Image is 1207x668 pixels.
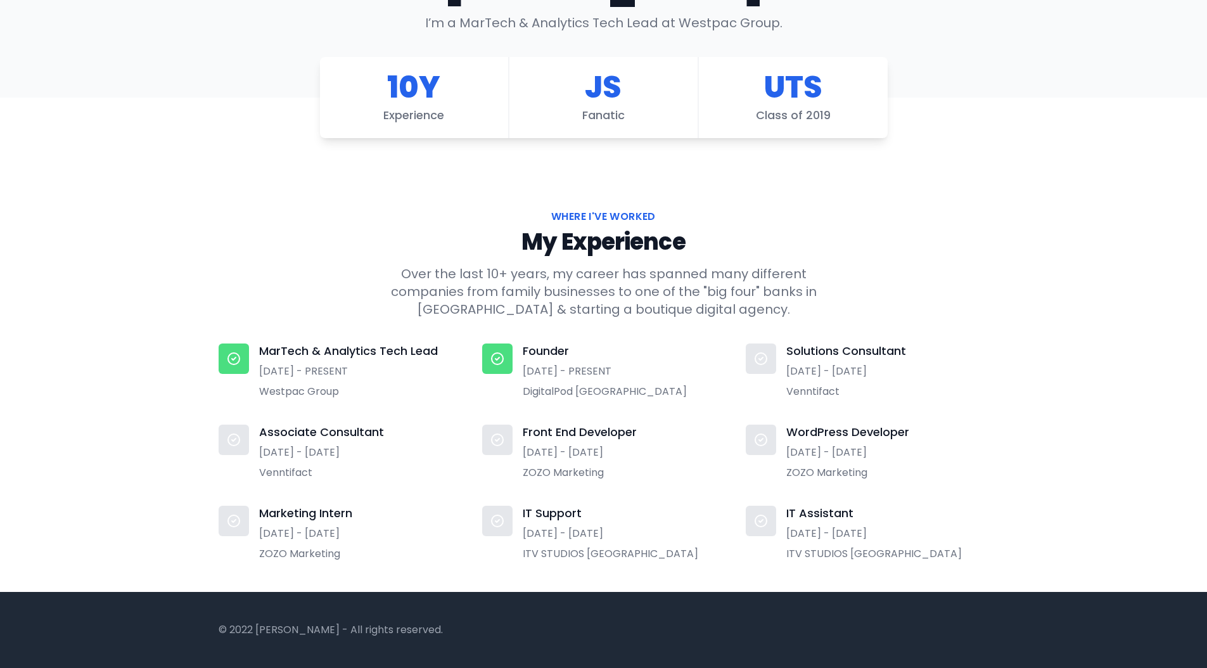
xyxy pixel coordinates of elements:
dd: ZOZO Marketing [259,546,462,562]
dt: Fanatic [525,108,682,123]
dd: JS [525,72,682,103]
h2: Where I've Worked [219,209,989,224]
dd: DigitalPod [GEOGRAPHIC_DATA] [523,384,725,399]
p: Over the last 10+ years, my career has spanned many different companies from family businesses to... [391,265,817,318]
dd: [DATE] - PRESENT [523,364,725,379]
dd: Venntifact [786,384,989,399]
p: Marketing Intern [259,506,462,521]
dd: [DATE] - PRESENT [259,364,462,379]
dd: Westpac Group [259,384,462,399]
p: Solutions Consultant [786,344,989,359]
dd: [DATE] - [DATE] [523,526,725,541]
p: MarTech & Analytics Tech Lead [259,344,462,359]
dd: [DATE] - [DATE] [259,526,462,541]
p: Associate Consultant [259,425,462,440]
dd: [DATE] - [DATE] [523,445,725,460]
dt: Experience [335,108,494,123]
p: I’m a MarTech & Analytics Tech Lead at Westpac Group. [320,14,888,32]
p: IT Support [523,506,725,521]
dd: ZOZO Marketing [786,465,989,480]
p: © 2022 [PERSON_NAME] - All rights reserved. [219,622,443,638]
dd: ITV STUDIOS [GEOGRAPHIC_DATA] [523,546,725,562]
p: My Experience [219,229,989,255]
dd: [DATE] - [DATE] [259,445,462,460]
p: Front End Developer [523,425,725,440]
dd: [DATE] - [DATE] [786,364,989,379]
dd: [DATE] - [DATE] [786,445,989,460]
dd: Venntifact [259,465,462,480]
dd: 10Y [335,72,494,103]
dd: ZOZO Marketing [523,465,725,480]
dd: [DATE] - [DATE] [786,526,989,541]
p: IT Assistant [786,506,989,521]
dt: Class of 2019 [714,108,872,123]
dd: ITV STUDIOS [GEOGRAPHIC_DATA] [786,546,989,562]
dd: UTS [714,72,872,103]
p: Founder [523,344,725,359]
p: WordPress Developer [786,425,989,440]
